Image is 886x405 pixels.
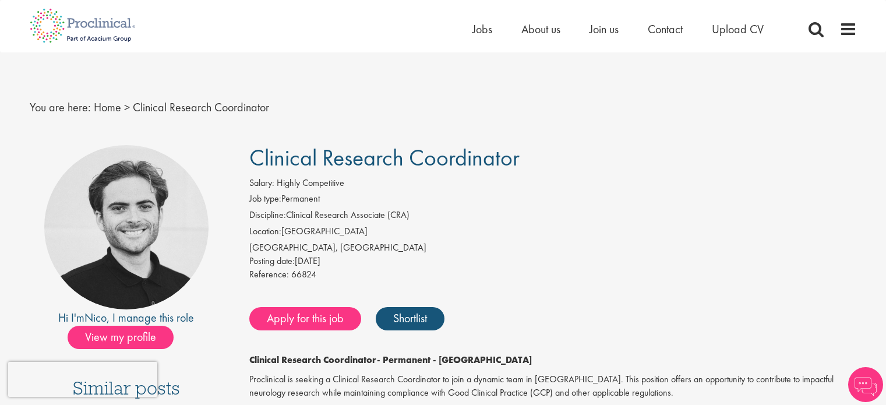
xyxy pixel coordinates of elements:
[249,192,857,209] li: Permanent
[249,255,295,267] span: Posting date:
[249,209,286,222] label: Discipline:
[648,22,683,37] a: Contact
[68,328,185,343] a: View my profile
[249,177,274,190] label: Salary:
[249,143,520,172] span: Clinical Research Coordinator
[249,225,281,238] label: Location:
[133,100,269,115] span: Clinical Research Coordinator
[84,310,107,325] a: Nico
[249,192,281,206] label: Job type:
[249,373,857,400] p: Proclinical is seeking a Clinical Research Coordinator to join a dynamic team in [GEOGRAPHIC_DATA...
[249,268,289,281] label: Reference:
[590,22,619,37] a: Join us
[30,309,224,326] div: Hi I'm , I manage this role
[848,367,883,402] img: Chatbot
[291,268,316,280] span: 66824
[712,22,764,37] a: Upload CV
[30,100,91,115] span: You are here:
[44,145,209,309] img: imeage of recruiter Nico Kohlwes
[249,307,361,330] a: Apply for this job
[68,326,174,349] span: View my profile
[472,22,492,37] a: Jobs
[249,225,857,241] li: [GEOGRAPHIC_DATA]
[249,209,857,225] li: Clinical Research Associate (CRA)
[8,362,157,397] iframe: reCAPTCHA
[124,100,130,115] span: >
[376,307,444,330] a: Shortlist
[94,100,121,115] a: breadcrumb link
[249,255,857,268] div: [DATE]
[249,241,857,255] div: [GEOGRAPHIC_DATA], [GEOGRAPHIC_DATA]
[377,354,532,366] strong: - Permanent - [GEOGRAPHIC_DATA]
[249,354,377,366] strong: Clinical Research Coordinator
[277,177,344,189] span: Highly Competitive
[521,22,560,37] a: About us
